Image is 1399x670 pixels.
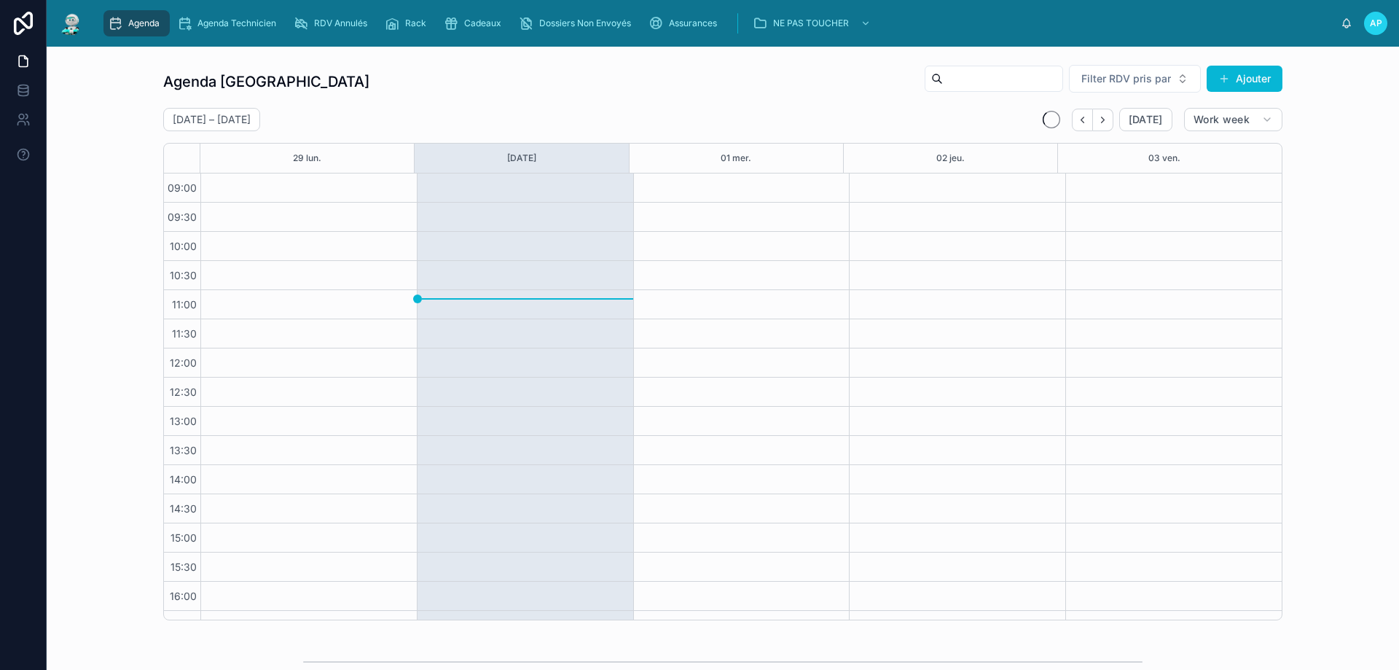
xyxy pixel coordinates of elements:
button: Work week [1184,108,1282,131]
button: 02 jeu. [936,144,965,173]
button: [DATE] [1119,108,1172,131]
span: 10:00 [166,240,200,252]
span: 13:00 [166,415,200,427]
span: AP [1370,17,1382,29]
h1: Agenda [GEOGRAPHIC_DATA] [163,71,369,92]
a: Agenda [103,10,170,36]
span: Filter RDV pris par [1081,71,1171,86]
span: [DATE] [1129,113,1163,126]
img: App logo [58,12,85,35]
span: RDV Annulés [314,17,367,29]
button: 03 ven. [1148,144,1180,173]
button: Next [1093,109,1113,131]
span: 14:30 [166,502,200,515]
span: 11:30 [168,327,200,340]
a: Rack [380,10,436,36]
button: Select Button [1069,65,1201,93]
button: Ajouter [1207,66,1282,92]
span: Dossiers Non Envoyés [539,17,631,29]
span: Work week [1194,113,1250,126]
span: Rack [405,17,426,29]
span: 09:30 [164,211,200,223]
span: 13:30 [166,444,200,456]
span: 11:00 [168,298,200,311]
span: 16:00 [166,590,200,602]
span: Agenda Technicien [197,17,276,29]
span: 14:00 [166,473,200,486]
span: 15:30 [167,561,200,573]
div: scrollable content [96,7,1341,39]
span: 09:00 [164,182,200,194]
a: Dossiers Non Envoyés [514,10,641,36]
span: Assurances [669,17,717,29]
span: Cadeaux [464,17,501,29]
button: [DATE] [507,144,536,173]
span: 16:30 [166,619,200,631]
span: Agenda [128,17,160,29]
button: 29 lun. [293,144,321,173]
a: NE PAS TOUCHER [748,10,878,36]
span: 12:00 [166,357,200,369]
span: NE PAS TOUCHER [773,17,849,29]
button: 01 mer. [721,144,751,173]
a: Agenda Technicien [173,10,286,36]
a: RDV Annulés [289,10,377,36]
button: Back [1072,109,1093,131]
span: 12:30 [166,386,200,398]
span: 10:30 [166,269,200,281]
a: Assurances [644,10,727,36]
h2: [DATE] – [DATE] [173,112,251,127]
span: 15:00 [167,531,200,544]
a: Cadeaux [439,10,512,36]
